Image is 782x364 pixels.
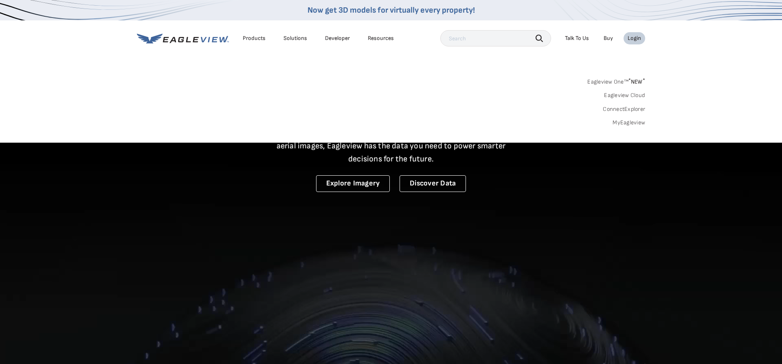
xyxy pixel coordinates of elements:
[604,92,645,99] a: Eagleview Cloud
[613,119,645,126] a: MyEagleview
[565,35,589,42] div: Talk To Us
[308,5,475,15] a: Now get 3D models for virtually every property!
[603,106,645,113] a: ConnectExplorer
[587,76,645,85] a: Eagleview One™*NEW*
[325,35,350,42] a: Developer
[266,126,516,165] p: A new era starts here. Built on more than 3.5 billion high-resolution aerial images, Eagleview ha...
[283,35,307,42] div: Solutions
[316,175,390,192] a: Explore Imagery
[368,35,394,42] div: Resources
[604,35,613,42] a: Buy
[440,30,551,46] input: Search
[628,35,641,42] div: Login
[243,35,266,42] div: Products
[400,175,466,192] a: Discover Data
[628,78,645,85] span: NEW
